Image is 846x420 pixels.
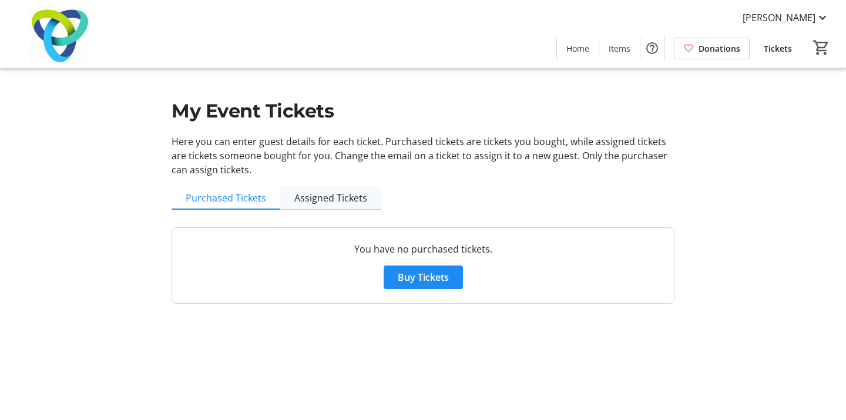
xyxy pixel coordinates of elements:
span: Home [566,42,589,55]
button: Help [640,36,664,60]
span: Donations [699,42,740,55]
p: You have no purchased tickets. [186,242,660,256]
span: Tickets [764,42,792,55]
span: [PERSON_NAME] [743,11,815,25]
span: Items [609,42,630,55]
h1: My Event Tickets [172,97,674,125]
span: Purchased Tickets [186,193,266,203]
p: Here you can enter guest details for each ticket. Purchased tickets are tickets you bought, while... [172,135,674,177]
img: Trillium Health Partners Foundation's Logo [7,5,112,63]
a: Home [557,38,599,59]
span: Buy Tickets [398,270,449,284]
a: Items [599,38,640,59]
a: Tickets [754,38,801,59]
a: Donations [674,38,750,59]
button: Buy Tickets [384,266,463,289]
span: Assigned Tickets [294,193,367,203]
button: Cart [811,37,832,58]
button: [PERSON_NAME] [733,8,839,27]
